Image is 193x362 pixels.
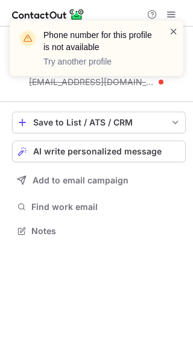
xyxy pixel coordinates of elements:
img: ContactOut v5.3.10 [12,7,84,22]
button: Add to email campaign [12,170,186,191]
span: Notes [31,226,181,237]
button: Notes [12,223,186,240]
button: save-profile-one-click [12,112,186,133]
button: Find work email [12,198,186,215]
img: warning [18,29,37,48]
div: Save to List / ATS / CRM [33,118,165,127]
header: Phone number for this profile is not available [43,29,154,53]
span: AI write personalized message [33,147,162,156]
button: AI write personalized message [12,141,186,162]
p: Try another profile [43,56,154,68]
span: Find work email [31,202,181,212]
span: Add to email campaign [33,176,128,185]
